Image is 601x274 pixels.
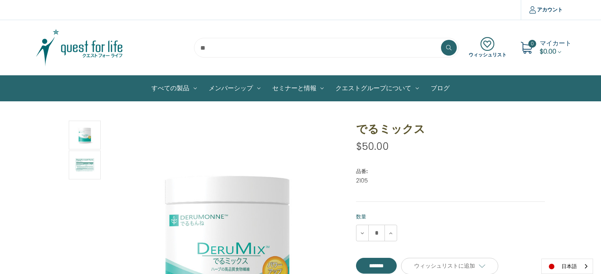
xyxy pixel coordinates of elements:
dd: 2105 [356,177,545,185]
a: ブログ [425,76,456,101]
h1: でるミックス [356,121,545,137]
img: でるミックス [75,152,95,178]
span: マイカート [540,39,571,48]
span: $50.00 [356,140,389,153]
label: 数量 [356,213,545,221]
dt: 品番: [356,168,543,175]
a: 日本語 [542,259,593,274]
a: Cart with 0 items [540,39,571,56]
a: メンバーシップ [203,76,266,101]
div: Language [541,259,593,274]
img: でるミックス [75,122,95,148]
a: クエストグループについて [330,76,425,101]
aside: Language selected: 日本語 [541,259,593,274]
img: クエスト・グループ [30,28,129,67]
a: All Products [145,76,203,101]
span: ウィッシュリストに追加 [414,262,475,269]
span: 0 [528,40,536,48]
a: ウィッシュリスト [469,37,507,58]
a: セミナーと情報 [266,76,330,101]
span: $0.00 [540,47,556,56]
